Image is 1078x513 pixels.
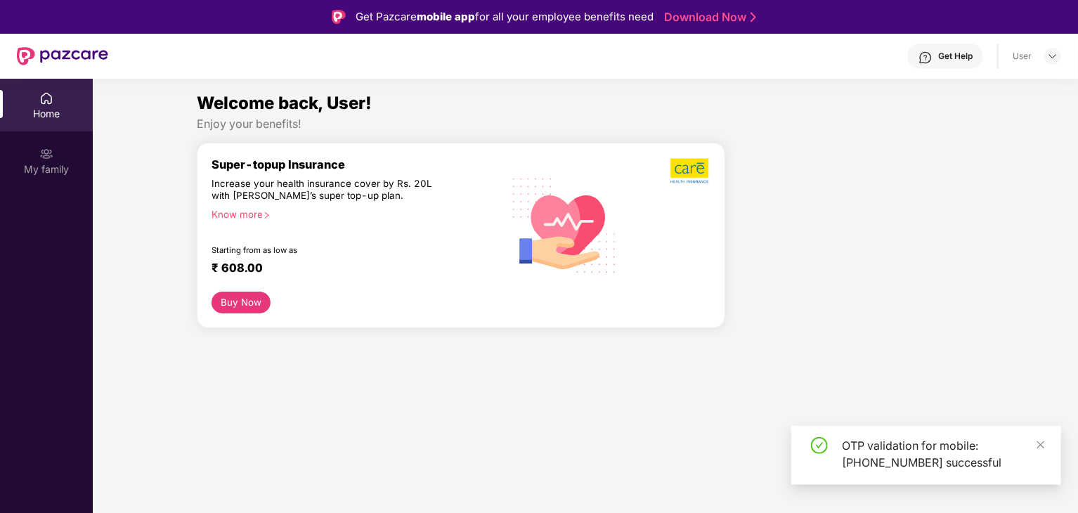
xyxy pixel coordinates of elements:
[212,178,442,203] div: Increase your health insurance cover by Rs. 20L with [PERSON_NAME]’s super top-up plan.
[212,209,494,219] div: Know more
[332,10,346,24] img: Logo
[212,157,502,171] div: Super-topup Insurance
[417,10,475,23] strong: mobile app
[918,51,933,65] img: svg+xml;base64,PHN2ZyBpZD0iSGVscC0zMngzMiIgeG1sbnM9Imh0dHA6Ly93d3cudzMub3JnLzIwMDAvc3ZnIiB3aWR0aD...
[197,117,975,131] div: Enjoy your benefits!
[356,8,654,25] div: Get Pazcare for all your employee benefits need
[664,10,752,25] a: Download Now
[39,147,53,161] img: svg+xml;base64,PHN2ZyB3aWR0aD0iMjAiIGhlaWdodD0iMjAiIHZpZXdCb3g9IjAgMCAyMCAyMCIgZmlsbD0ibm9uZSIgeG...
[751,10,756,25] img: Stroke
[938,51,973,62] div: Get Help
[502,161,628,288] img: svg+xml;base64,PHN2ZyB4bWxucz0iaHR0cDovL3d3dy53My5vcmcvMjAwMC9zdmciIHhtbG5zOnhsaW5rPSJodHRwOi8vd3...
[1036,440,1046,450] span: close
[1047,51,1058,62] img: svg+xml;base64,PHN2ZyBpZD0iRHJvcGRvd24tMzJ4MzIiIHhtbG5zPSJodHRwOi8vd3d3LnczLm9yZy8yMDAwL3N2ZyIgd2...
[212,245,443,255] div: Starting from as low as
[17,47,108,65] img: New Pazcare Logo
[1013,51,1032,62] div: User
[263,212,271,219] span: right
[39,91,53,105] img: svg+xml;base64,PHN2ZyBpZD0iSG9tZSIgeG1sbnM9Imh0dHA6Ly93d3cudzMub3JnLzIwMDAvc3ZnIiB3aWR0aD0iMjAiIG...
[670,157,710,184] img: b5dec4f62d2307b9de63beb79f102df3.png
[811,437,828,454] span: check-circle
[212,292,271,313] button: Buy Now
[197,93,372,113] span: Welcome back, User!
[842,437,1044,471] div: OTP validation for mobile: [PHONE_NUMBER] successful
[212,261,488,278] div: ₹ 608.00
